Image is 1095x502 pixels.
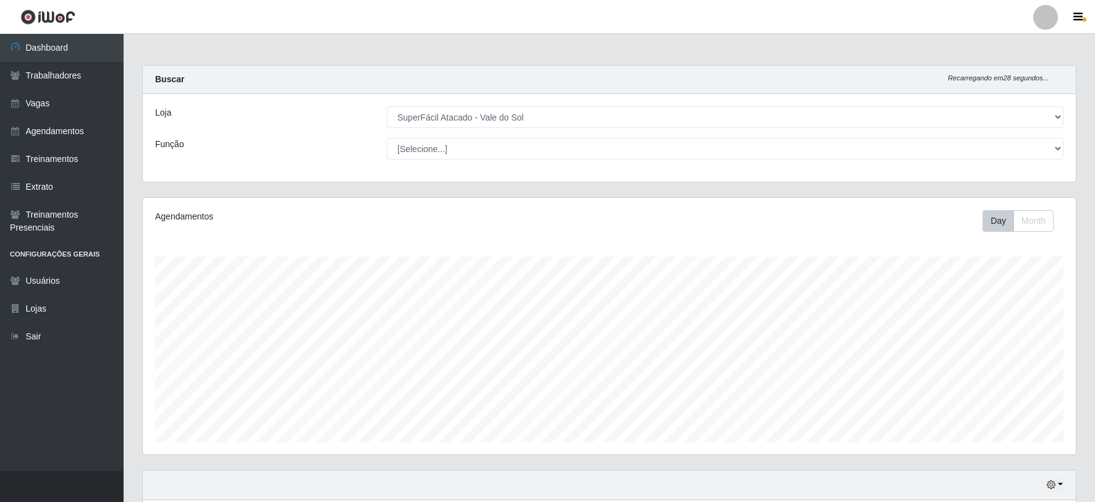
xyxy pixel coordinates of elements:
img: CoreUI Logo [20,9,75,25]
div: Toolbar with button groups [983,210,1063,232]
div: First group [983,210,1054,232]
button: Month [1013,210,1054,232]
i: Recarregando em 28 segundos... [948,74,1049,82]
label: Função [155,138,184,151]
button: Day [983,210,1014,232]
div: Agendamentos [155,210,523,223]
strong: Buscar [155,74,184,84]
label: Loja [155,106,171,119]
